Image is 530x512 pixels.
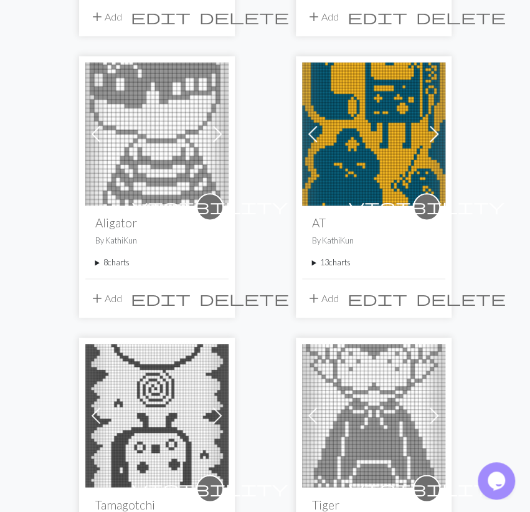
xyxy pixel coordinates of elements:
[312,216,435,230] h2: AT
[343,287,412,310] button: Edit
[85,126,229,138] a: Del
[85,344,229,487] img: Tamagotchi Ende
[195,287,293,310] button: Delete
[302,408,445,420] a: Tybalt
[85,287,126,310] button: Add
[349,197,504,216] span: visibility
[95,257,219,268] summary: 8charts
[199,290,289,307] span: delete
[312,235,435,247] p: By KathiKun
[85,62,229,206] img: Del
[348,9,407,24] i: Edit
[90,290,105,307] span: add
[126,5,195,29] button: Edit
[95,235,219,247] p: By KathiKun
[416,290,506,307] span: delete
[126,287,195,310] button: Edit
[343,5,412,29] button: Edit
[348,290,407,307] span: edit
[131,291,191,306] i: Edit
[132,476,288,501] i: private
[478,462,518,500] iframe: chat widget
[306,8,321,26] span: add
[306,290,321,307] span: add
[348,8,407,26] span: edit
[312,257,435,268] summary: 13charts
[302,62,445,206] img: AT 1
[131,290,191,307] span: edit
[302,344,445,487] img: Tybalt
[131,9,191,24] i: Edit
[199,8,289,26] span: delete
[95,216,219,230] h2: Aligator
[349,478,504,498] span: visibility
[195,5,293,29] button: Delete
[131,8,191,26] span: edit
[302,5,343,29] button: Add
[90,8,105,26] span: add
[132,478,288,498] span: visibility
[348,291,407,306] i: Edit
[85,5,126,29] button: Add
[302,126,445,138] a: AT 1
[349,476,504,501] i: private
[312,497,435,511] h2: Tiger
[85,408,229,420] a: Tamagotchi Ende
[302,287,343,310] button: Add
[349,194,504,219] i: private
[416,8,506,26] span: delete
[132,194,288,219] i: private
[132,197,288,216] span: visibility
[412,5,510,29] button: Delete
[412,287,510,310] button: Delete
[95,497,219,511] h2: Tamagotchi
